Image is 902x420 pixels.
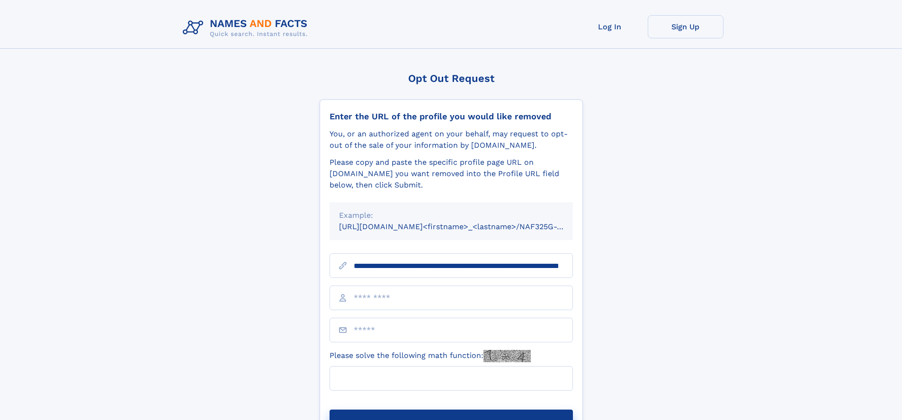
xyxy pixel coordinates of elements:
div: Example: [339,210,563,221]
a: Log In [572,15,648,38]
label: Please solve the following math function: [330,350,531,362]
small: [URL][DOMAIN_NAME]<firstname>_<lastname>/NAF325G-xxxxxxxx [339,222,591,231]
div: Opt Out Request [320,72,583,84]
div: Please copy and paste the specific profile page URL on [DOMAIN_NAME] you want removed into the Pr... [330,157,573,191]
div: Enter the URL of the profile you would like removed [330,111,573,122]
div: You, or an authorized agent on your behalf, may request to opt-out of the sale of your informatio... [330,128,573,151]
img: Logo Names and Facts [179,15,315,41]
a: Sign Up [648,15,723,38]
